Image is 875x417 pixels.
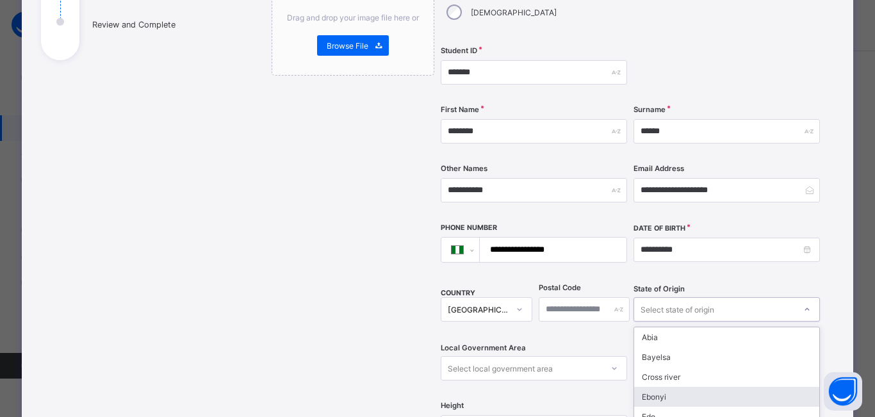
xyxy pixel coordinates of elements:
[287,13,419,22] span: Drag and drop your image file here or
[824,372,862,411] button: Open asap
[441,401,464,410] label: Height
[634,347,819,367] div: Bayelsa
[634,164,684,173] label: Email Address
[471,8,557,17] label: [DEMOGRAPHIC_DATA]
[634,367,819,387] div: Cross river
[634,387,819,407] div: Ebonyi
[327,41,368,51] span: Browse File
[441,46,477,55] label: Student ID
[634,105,666,114] label: Surname
[539,283,581,292] label: Postal Code
[634,327,819,347] div: Abia
[441,343,526,352] span: Local Government Area
[634,224,685,233] label: Date of Birth
[448,356,553,380] div: Select local government area
[441,164,487,173] label: Other Names
[441,105,479,114] label: First Name
[641,297,714,322] div: Select state of origin
[634,284,685,293] span: State of Origin
[441,224,497,232] label: Phone Number
[448,305,508,315] div: [GEOGRAPHIC_DATA]
[441,289,475,297] span: COUNTRY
